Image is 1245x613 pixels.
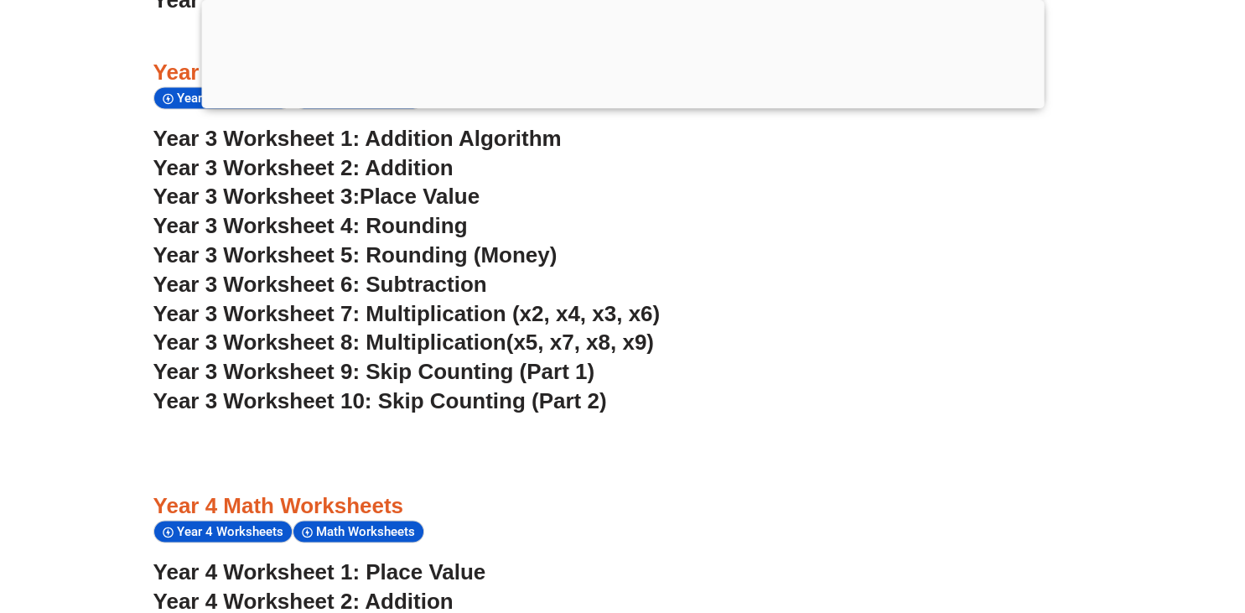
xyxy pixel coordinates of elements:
a: Year 4 Worksheet 1: Place Value [153,558,486,584]
a: Year 3 Worksheet 8: Multiplication(x5, x7, x8, x9) [153,330,654,355]
span: Math Worksheets [316,524,420,539]
a: Year 3 Worksheet 3:Place Value [153,184,480,209]
h3: Year 4 Math Worksheets [153,492,1092,521]
a: Year 3 Worksheet 5: Rounding (Money) [153,242,558,268]
a: Year 3 Worksheet 2: Addition [153,155,454,180]
a: Year 3 Worksheet 4: Rounding [153,213,468,238]
iframe: Chat Widget [966,424,1245,613]
span: Year 4 Worksheets [177,524,288,539]
span: Year 3 Worksheet 8: Multiplication [153,330,506,355]
span: (x5, x7, x8, x9) [506,330,654,355]
h3: Year 3 Math Worksheets [153,59,1092,87]
a: Year 3 Worksheet 1: Addition Algorithm [153,126,562,151]
span: Year 3 Worksheets [177,91,288,106]
div: Year 3 Worksheets [153,86,293,109]
div: Year 4 Worksheets [153,520,293,543]
a: Year 4 Worksheet 2: Addition [153,588,454,613]
span: Place Value [360,184,480,209]
a: Year 3 Worksheet 10: Skip Counting (Part 2) [153,388,607,413]
span: Year 3 Worksheet 3: [153,184,361,209]
div: Math Worksheets [293,520,424,543]
a: Year 3 Worksheet 6: Subtraction [153,272,487,297]
a: Year 3 Worksheet 7: Multiplication (x2, x4, x3, x6) [153,301,661,326]
a: Year 3 Worksheet 9: Skip Counting (Part 1) [153,359,595,384]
